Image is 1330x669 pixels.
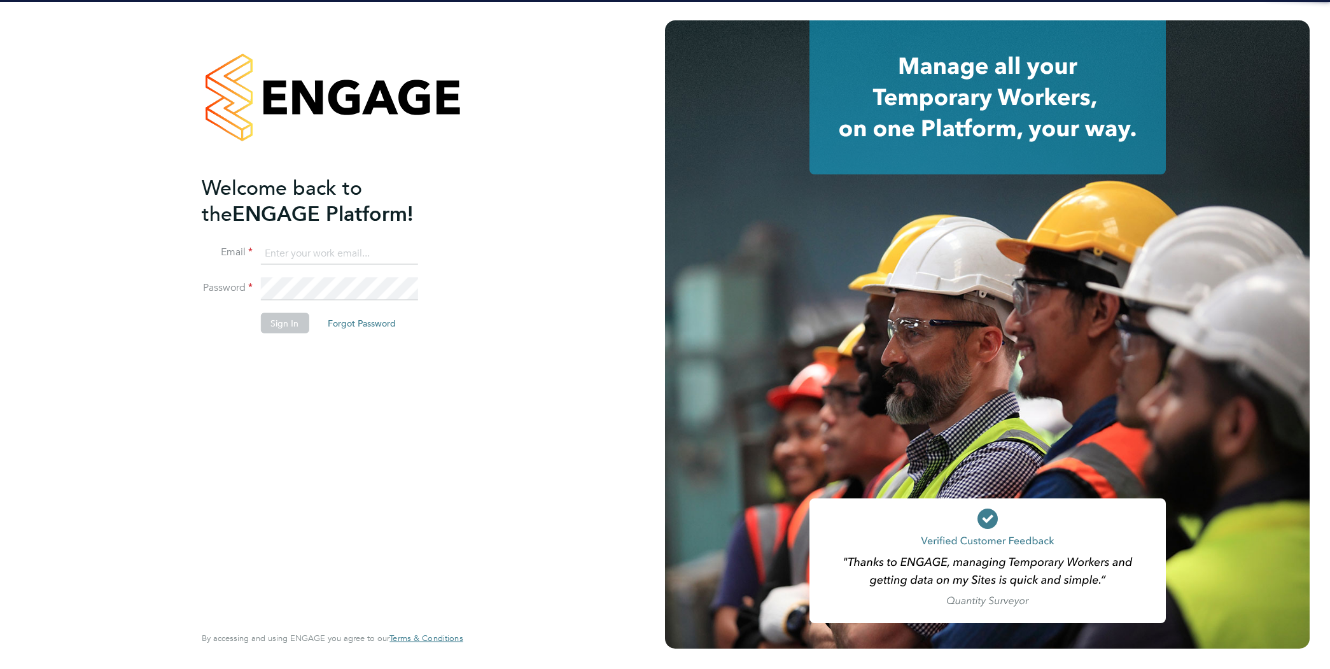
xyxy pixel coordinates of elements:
label: Password [202,281,253,295]
button: Forgot Password [318,313,406,334]
label: Email [202,246,253,259]
a: Terms & Conditions [389,633,463,644]
button: Sign In [260,313,309,334]
span: By accessing and using ENGAGE you agree to our [202,633,463,644]
span: Welcome back to the [202,175,362,226]
input: Enter your work email... [260,242,417,265]
h2: ENGAGE Platform! [202,174,450,227]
